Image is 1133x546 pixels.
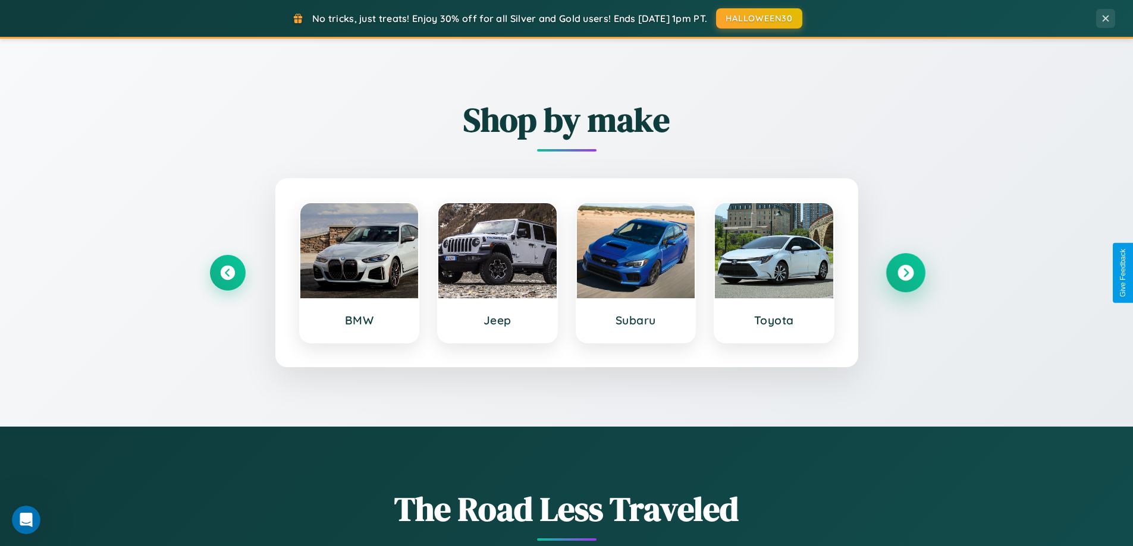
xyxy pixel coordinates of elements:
h3: BMW [312,313,407,327]
h3: Subaru [589,313,683,327]
button: HALLOWEEN30 [716,8,802,29]
h2: Shop by make [210,97,924,143]
iframe: Intercom live chat [12,506,40,534]
div: Give Feedback [1119,249,1127,297]
span: No tricks, just treats! Enjoy 30% off for all Silver and Gold users! Ends [DATE] 1pm PT. [312,12,707,24]
h3: Jeep [450,313,545,327]
h3: Toyota [727,313,821,327]
h1: The Road Less Traveled [210,486,924,532]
